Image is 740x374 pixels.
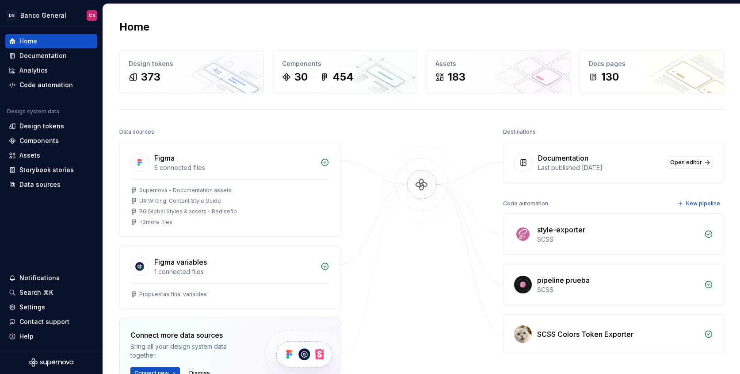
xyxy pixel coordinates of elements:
div: Design tokens [129,59,255,68]
div: SCSS [537,235,699,244]
div: Notifications [19,274,60,282]
div: Data sources [119,126,154,138]
div: 5 connected files [154,163,315,172]
div: UX Writing: Content Style Guide [139,197,221,204]
a: Figma5 connected filesSupernova - Documentation assetsUX Writing: Content Style GuideBG Global St... [119,142,340,237]
a: Components30454 [273,50,417,93]
div: Banco General [20,11,66,20]
div: Storybook stories [19,166,74,174]
div: Documentation [538,153,588,163]
div: SCSS [537,285,699,294]
div: 1 connected files [154,267,315,276]
div: Contact support [19,317,69,326]
div: BG Global Styles & assets - Rediseño [139,208,237,215]
div: Help [19,332,34,341]
div: DS [6,10,17,21]
a: Documentation [5,49,97,63]
a: Home [5,34,97,48]
button: Contact support [5,315,97,329]
a: Assets [5,148,97,162]
div: Components [19,136,59,145]
h2: Home [119,20,149,34]
div: Analytics [19,66,48,75]
button: Search ⌘K [5,285,97,300]
div: 183 [448,70,465,84]
div: Design system data [7,108,59,115]
div: 454 [332,70,354,84]
div: style-exporter [537,224,585,235]
a: Storybook stories [5,163,97,177]
a: Code automation [5,78,97,92]
div: 130 [601,70,619,84]
a: Docs pages130 [580,50,724,93]
div: Bring all your design system data together. [130,342,250,360]
a: Design tokens373 [119,50,264,93]
div: Home [19,37,37,46]
a: Open editor [666,156,713,169]
div: Connect more data sources [130,330,250,340]
span: Open editor [670,159,702,166]
button: Help [5,329,97,343]
div: 30 [294,70,308,84]
div: Search ⌘K [19,288,53,297]
button: Notifications [5,271,97,285]
div: Settings [19,303,45,312]
button: DSBanco GeneralCS [2,6,101,25]
div: Docs pages [589,59,715,68]
a: Design tokens [5,119,97,133]
div: SCSS Colors Token Exporter [537,329,633,339]
a: Figma variables1 connected filesPropuestas final variables [119,246,340,309]
div: Data sources [19,180,61,189]
a: Components [5,134,97,148]
div: + 2 more files [139,219,172,226]
div: Figma variables [154,257,207,267]
div: Assets [435,59,561,68]
a: Analytics [5,63,97,77]
div: 373 [141,70,160,84]
svg: Supernova Logo [29,358,73,367]
div: Code automation [503,197,548,210]
div: CS [89,12,95,19]
div: Design tokens [19,122,64,131]
div: Figma [154,153,175,163]
a: Assets183 [426,50,571,93]
span: New pipeline [686,200,720,207]
div: Destinations [503,126,536,138]
div: Supernova - Documentation assets [139,187,232,194]
div: Assets [19,151,40,160]
a: Data sources [5,177,97,192]
button: New pipeline [675,197,724,210]
div: Propuestas final variables [139,291,207,298]
div: Last published [DATE] [538,163,661,172]
div: Documentation [19,51,67,60]
div: Code automation [19,81,73,89]
div: Components [282,59,408,68]
div: pipeline prueba [537,275,590,285]
a: Settings [5,300,97,314]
